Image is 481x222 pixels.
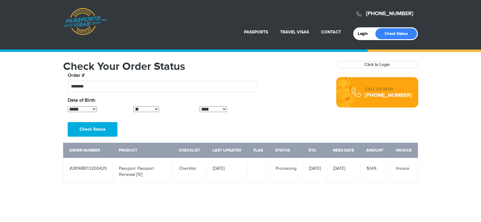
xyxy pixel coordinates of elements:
label: Date of Birth [68,97,95,104]
td: #2814887/3200429 [63,159,113,183]
h1: Check Your Order Status [63,61,327,72]
a: Contact [321,29,341,35]
th: Flag [247,143,269,159]
td: [DATE] [303,159,327,183]
th: Product [113,143,173,159]
a: Check Status [375,28,417,39]
a: [PHONE_NUMBER] [366,10,413,17]
a: Click to Login [364,62,390,67]
td: $349 [360,159,390,183]
td: [DATE] [327,159,360,183]
th: Checklist [173,143,206,159]
div: [PHONE_NUMBER] [365,92,412,98]
th: ETA [303,143,327,159]
a: Passports [244,29,268,35]
th: Invoice [390,143,418,159]
button: Check Status [68,122,117,137]
th: Amount [360,143,390,159]
a: Passports & [DOMAIN_NAME] [63,8,107,35]
label: Order # [68,72,85,79]
a: Login [358,31,372,36]
a: Travel Visas [280,29,309,35]
th: Order Number [63,143,113,159]
th: Need Date [327,143,360,159]
th: Last Updated [206,143,247,159]
a: Checklist [179,166,196,171]
th: Status [269,143,303,159]
td: Passport: Passport Renewal [10] [113,159,173,183]
div: CALL US NOW [365,86,412,92]
td: [DATE] [206,159,247,183]
td: Processing [269,159,303,183]
a: Invoice [396,166,409,171]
